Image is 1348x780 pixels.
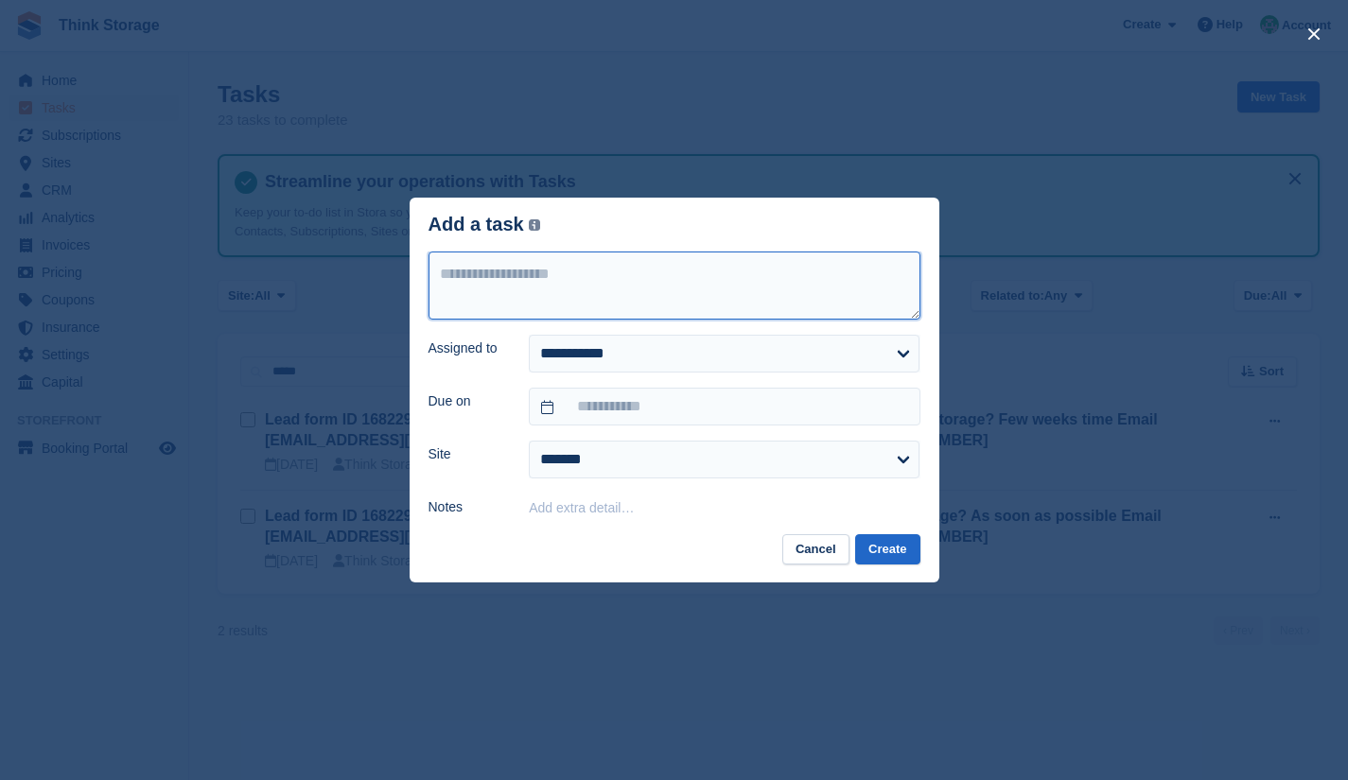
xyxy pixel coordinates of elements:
label: Notes [429,497,507,517]
label: Assigned to [429,338,507,358]
label: Due on [429,391,507,411]
label: Site [429,444,507,464]
button: Add extra detail… [529,500,634,515]
img: icon-info-grey-7440780725fd019a000dd9b08b2336e03edf1995a4989e88bcd33f0948082b44.svg [529,219,540,231]
div: Add a task [429,214,541,235]
button: Create [855,534,919,565]
button: close [1299,19,1329,49]
button: Cancel [782,534,849,565]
